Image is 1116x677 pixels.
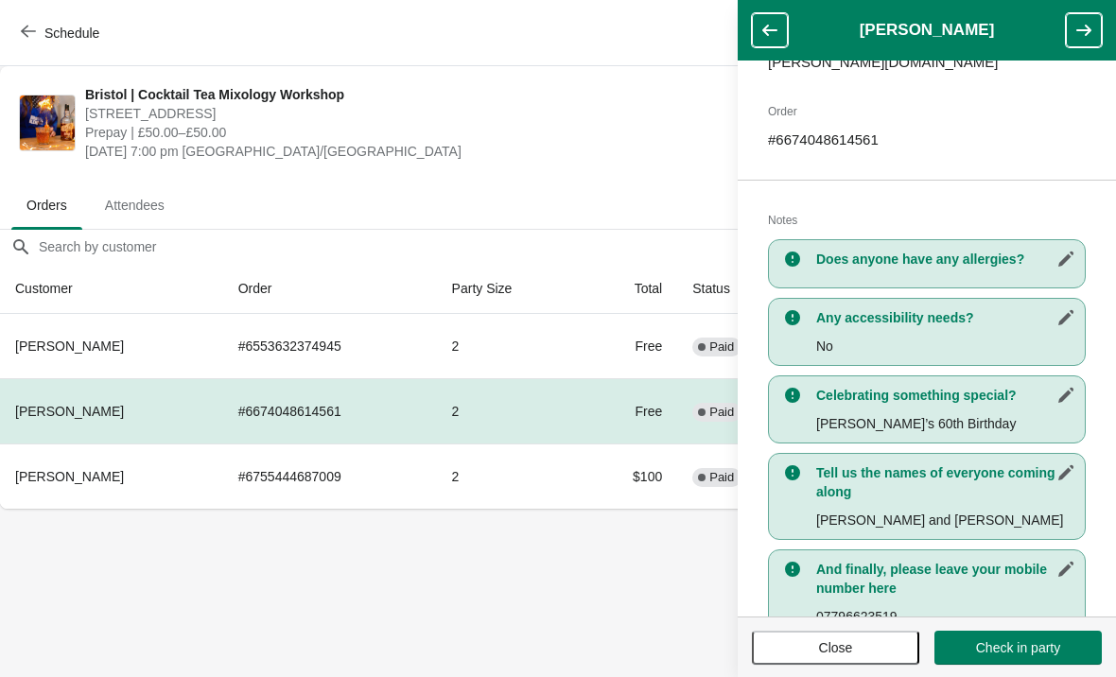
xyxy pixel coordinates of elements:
span: Schedule [44,26,99,41]
span: Orders [11,188,82,222]
th: Party Size [437,264,582,314]
td: Free [582,378,677,443]
td: # 6553632374945 [223,314,437,378]
img: Bristol | Cocktail Tea Mixology Workshop [20,95,75,150]
th: Status [677,264,805,314]
td: 2 [437,378,582,443]
input: Search by customer [38,230,1116,264]
td: 2 [437,314,582,378]
p: # 6674048614561 [768,130,1086,149]
p: [PERSON_NAME]’s 60th Birthday [816,414,1075,433]
span: Bristol | Cocktail Tea Mixology Workshop [85,85,767,104]
span: Check in party [976,640,1060,655]
h3: Tell us the names of everyone coming along [816,463,1075,501]
td: # 6674048614561 [223,378,437,443]
h2: Notes [768,211,1086,230]
th: Order [223,264,437,314]
h3: Any accessibility needs? [816,308,1075,327]
span: [DATE] 7:00 pm [GEOGRAPHIC_DATA]/[GEOGRAPHIC_DATA] [85,142,767,161]
td: # 6755444687009 [223,443,437,509]
span: [STREET_ADDRESS] [85,104,767,123]
button: Close [752,631,919,665]
h2: Order [768,102,1086,121]
button: Check in party [934,631,1102,665]
td: 2 [437,443,582,509]
p: [PERSON_NAME] and [PERSON_NAME] [816,511,1075,529]
span: Paid [709,405,734,420]
h1: [PERSON_NAME] [788,21,1066,40]
h3: Celebrating something special? [816,386,1075,405]
p: No [816,337,1075,356]
h3: Does anyone have any allergies? [816,250,1075,269]
p: 07796623519 [816,607,1075,626]
td: $100 [582,443,677,509]
button: Schedule [9,16,114,50]
h3: And finally, please leave your mobile number here [816,560,1075,598]
td: Free [582,314,677,378]
span: [PERSON_NAME] [15,404,124,419]
span: Close [819,640,853,655]
span: [PERSON_NAME] [15,469,124,484]
span: Attendees [90,188,180,222]
th: Total [582,264,677,314]
span: Paid [709,470,734,485]
span: [PERSON_NAME] [15,338,124,354]
span: Paid [709,339,734,355]
span: Prepay | £50.00–£50.00 [85,123,767,142]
